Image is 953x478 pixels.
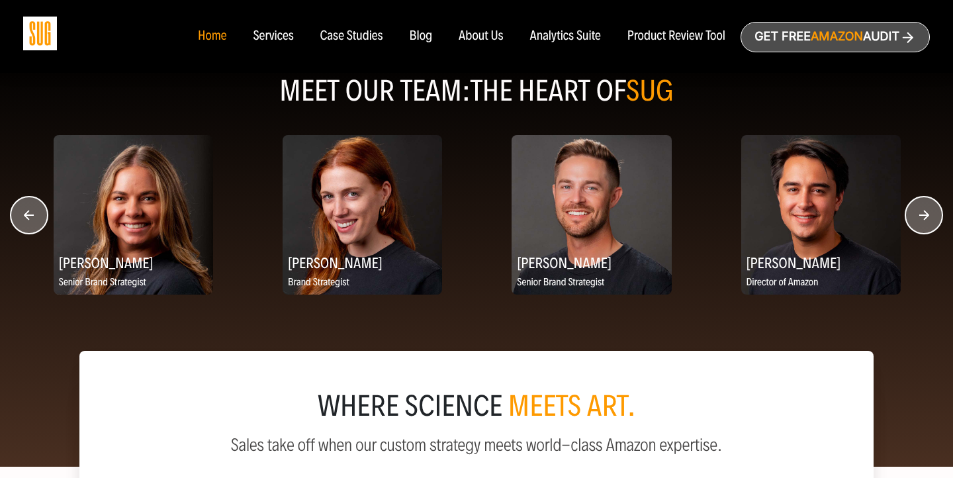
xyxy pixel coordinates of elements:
[741,22,930,52] a: Get freeAmazonAudit
[741,250,901,275] h2: [PERSON_NAME]
[253,29,293,44] a: Services
[626,73,674,109] span: SUG
[111,393,842,420] div: where science
[811,30,863,44] span: Amazon
[198,29,226,44] a: Home
[54,135,213,295] img: Katie Ritterbush, Senior Brand Strategist
[741,275,901,291] p: Director of Amazon
[111,436,842,455] p: Sales take off when our custom strategy meets world-class Amazon expertise.
[741,135,901,295] img: Alex Peck, Director of Amazon
[54,275,213,291] p: Senior Brand Strategist
[512,135,671,295] img: Scott Ptaszynski, Senior Brand Strategist
[530,29,601,44] a: Analytics Suite
[54,250,213,275] h2: [PERSON_NAME]
[512,250,671,275] h2: [PERSON_NAME]
[410,29,433,44] a: Blog
[23,17,57,50] img: Sug
[627,29,725,44] a: Product Review Tool
[512,275,671,291] p: Senior Brand Strategist
[283,275,442,291] p: Brand Strategist
[283,250,442,275] h2: [PERSON_NAME]
[320,29,383,44] a: Case Studies
[283,135,442,295] img: Emily Kozel, Brand Strategist
[508,389,636,424] span: meets art.
[459,29,504,44] a: About Us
